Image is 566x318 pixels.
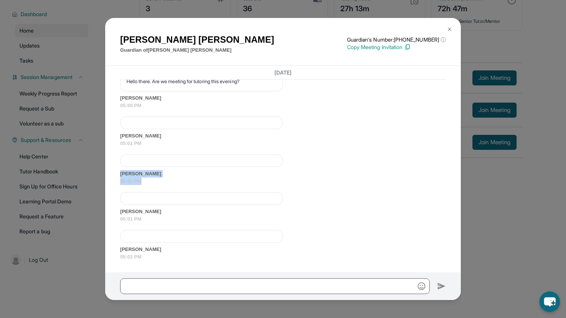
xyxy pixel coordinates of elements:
[120,132,446,140] span: [PERSON_NAME]
[120,94,446,102] span: [PERSON_NAME]
[120,170,446,178] span: [PERSON_NAME]
[539,291,560,312] button: chat-button
[120,253,446,261] span: 05:02 PM
[120,140,446,147] span: 05:01 PM
[347,43,446,51] p: Copy Meeting Invitation
[120,246,446,253] span: [PERSON_NAME]
[120,215,446,223] span: 05:01 PM
[418,282,425,290] img: Emoji
[120,102,446,109] span: 05:00 PM
[404,44,411,51] img: Copy Icon
[447,26,453,32] img: Close Icon
[120,33,274,46] h1: [PERSON_NAME] [PERSON_NAME]
[120,69,446,76] h3: [DATE]
[347,36,446,43] p: Guardian's Number: [PHONE_NUMBER]
[120,46,274,54] p: Guardian of [PERSON_NAME] [PERSON_NAME]
[127,78,277,85] p: Hello there. Are we meeting for tutoring this evening?
[437,282,446,291] img: Send icon
[120,178,446,185] span: 05:01 PM
[120,208,446,215] span: [PERSON_NAME]
[441,36,446,43] span: ⓘ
